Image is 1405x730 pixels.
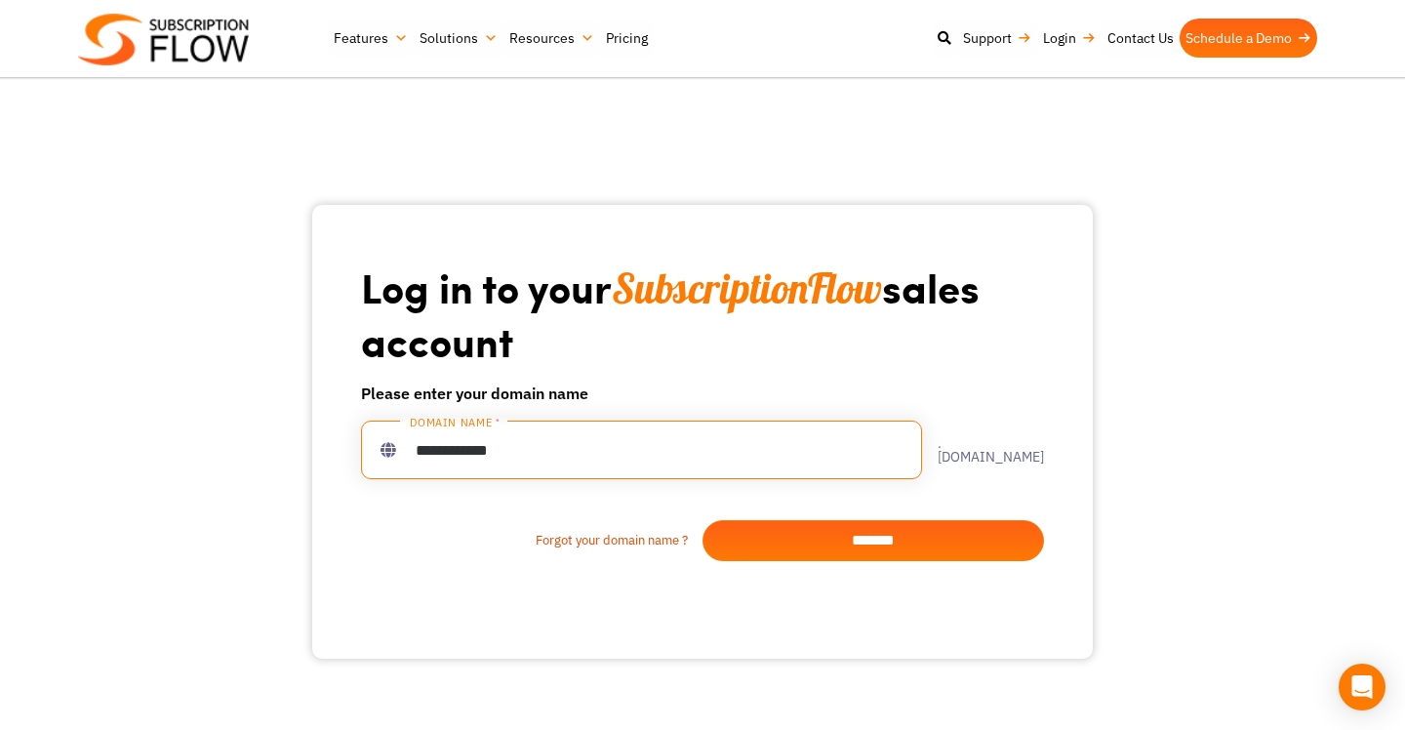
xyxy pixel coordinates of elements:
span: SubscriptionFlow [612,263,882,314]
a: Solutions [414,19,503,58]
a: Contact Us [1102,19,1180,58]
h6: Please enter your domain name [361,382,1044,405]
a: Resources [503,19,600,58]
a: Support [957,19,1037,58]
a: Schedule a Demo [1180,19,1317,58]
h1: Log in to your sales account [361,262,1044,366]
a: Pricing [600,19,654,58]
a: Login [1037,19,1102,58]
div: Open Intercom Messenger [1339,664,1385,710]
a: Forgot your domain name ? [361,531,702,550]
a: Features [328,19,414,58]
img: Subscriptionflow [78,14,249,65]
label: .[DOMAIN_NAME] [922,436,1044,464]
